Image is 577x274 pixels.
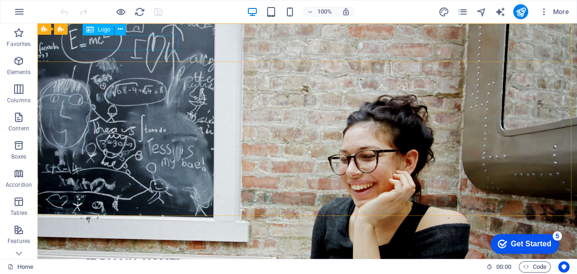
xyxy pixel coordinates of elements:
[457,6,468,17] button: pages
[476,7,486,17] i: Navigator
[523,261,546,273] span: Code
[476,6,487,17] button: navigator
[558,261,569,273] button: Usercentrics
[486,261,511,273] h6: Session time
[7,97,31,104] p: Columns
[494,6,506,17] button: text_generator
[8,261,33,273] a: Click to cancel selection. Double-click to open Pages
[69,2,79,11] div: 5
[513,4,528,19] button: publish
[134,6,145,17] button: reload
[496,261,511,273] span: 00 00
[519,261,551,273] button: Code
[7,40,31,48] p: Favorites
[115,6,126,17] button: Click here to leave preview mode and continue editing
[10,209,27,217] p: Tables
[438,6,449,17] button: design
[438,7,449,17] i: Design (Ctrl+Alt+Y)
[98,27,110,32] span: Logo
[317,6,332,17] h6: 100%
[28,10,68,19] div: Get Started
[7,68,31,76] p: Elements
[6,181,32,189] p: Accordion
[494,7,505,17] i: AI Writer
[536,4,573,19] button: More
[8,237,30,245] p: Features
[8,125,29,132] p: Content
[503,263,504,270] span: :
[8,5,76,24] div: Get Started 5 items remaining, 0% complete
[341,8,350,16] i: On resize automatically adjust zoom level to fit chosen device.
[11,153,27,160] p: Boxes
[303,6,336,17] button: 100%
[515,7,526,17] i: Publish
[457,7,468,17] i: Pages (Ctrl+Alt+S)
[134,7,145,17] i: Reload page
[539,7,569,16] span: More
